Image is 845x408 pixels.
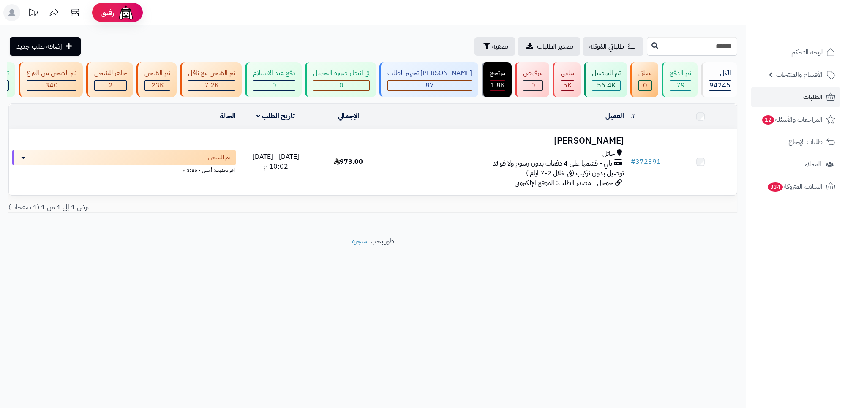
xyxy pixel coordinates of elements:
span: 0 [272,80,276,90]
div: دفع عند الاستلام [253,68,295,78]
div: مرتجع [490,68,505,78]
div: [PERSON_NAME] تجهيز الطلب [387,68,472,78]
div: 87 [388,81,472,90]
div: تم الشحن مع ناقل [188,68,235,78]
div: 7223 [188,81,235,90]
a: المراجعات والأسئلة12 [751,109,840,130]
span: 0 [643,80,647,90]
a: العميل [605,111,624,121]
span: إضافة طلب جديد [16,41,62,52]
div: 1804 [490,81,505,90]
a: [PERSON_NAME] تجهيز الطلب 87 [378,62,480,97]
div: مرفوض [523,68,543,78]
a: مرفوض 0 [513,62,551,97]
a: إضافة طلب جديد [10,37,81,56]
span: الطلبات [803,91,823,103]
span: 94245 [709,80,731,90]
span: رفيق [101,8,114,18]
a: تم الشحن 23K [135,62,178,97]
span: السلات المتروكة [767,181,823,193]
a: الإجمالي [338,111,359,121]
span: تابي - قسّمها على 4 دفعات بدون رسوم ولا فوائد [493,159,612,169]
span: 334 [768,182,783,192]
span: 23K [151,80,164,90]
span: جوجل - مصدر الطلب: الموقع الإلكتروني [515,178,613,188]
a: تاريخ الطلب [256,111,295,121]
div: 2 [95,81,126,90]
span: 340 [45,80,58,90]
div: جاهز للشحن [94,68,127,78]
span: تصدير الطلبات [537,41,573,52]
div: اخر تحديث: أمس - 3:35 م [12,165,236,174]
div: تم التوصيل [592,68,621,78]
a: الطلبات [751,87,840,107]
div: 0 [313,81,369,90]
a: تصدير الطلبات [518,37,580,56]
div: في انتظار صورة التحويل [313,68,370,78]
a: متجرة [352,236,367,246]
span: 79 [676,80,685,90]
a: طلباتي المُوكلة [583,37,643,56]
span: 56.4K [597,80,616,90]
span: [DATE] - [DATE] 10:02 م [253,152,299,171]
span: # [631,157,635,167]
span: توصيل بدون تركيب (في خلال 2-7 ايام ) [526,168,624,178]
span: الأقسام والمنتجات [776,69,823,81]
a: جاهز للشحن 2 [84,62,135,97]
span: 5K [563,80,572,90]
a: دفع عند الاستلام 0 [243,62,303,97]
span: 2 [109,80,113,90]
a: معلق 0 [629,62,660,97]
a: #372391 [631,157,661,167]
div: 0 [639,81,651,90]
a: تم الدفع 79 [660,62,699,97]
div: 56444 [592,81,620,90]
div: عرض 1 إلى 1 من 1 (1 صفحات) [2,203,373,212]
a: تم الشحن مع ناقل 7.2K [178,62,243,97]
div: تم الدفع [670,68,691,78]
a: في انتظار صورة التحويل 0 [303,62,378,97]
a: العملاء [751,154,840,174]
span: تصفية [492,41,508,52]
img: ai-face.png [117,4,134,21]
span: العملاء [805,158,821,170]
div: 0 [523,81,542,90]
a: مرتجع 1.8K [480,62,513,97]
span: 973.00 [334,157,363,167]
div: معلق [638,68,652,78]
div: 22955 [145,81,170,90]
span: 12 [762,115,774,125]
a: ملغي 5K [551,62,582,97]
span: 87 [425,80,434,90]
div: 340 [27,81,76,90]
a: تم التوصيل 56.4K [582,62,629,97]
a: تحديثات المنصة [22,4,44,23]
span: 0 [339,80,343,90]
span: 7.2K [204,80,219,90]
div: ملغي [561,68,574,78]
h3: [PERSON_NAME] [388,136,624,146]
span: 0 [531,80,535,90]
div: الكل [709,68,731,78]
span: طلباتي المُوكلة [589,41,624,52]
span: حائل [602,149,615,159]
a: طلبات الإرجاع [751,132,840,152]
div: تم الشحن من الفرع [27,68,76,78]
div: 79 [670,81,691,90]
span: لوحة التحكم [791,46,823,58]
a: تم الشحن من الفرع 340 [17,62,84,97]
div: تم الشحن [144,68,170,78]
div: 0 [253,81,295,90]
span: طلبات الإرجاع [788,136,823,148]
a: # [631,111,635,121]
div: 4954 [561,81,574,90]
a: لوحة التحكم [751,42,840,63]
a: الحالة [220,111,236,121]
a: الكل94245 [699,62,739,97]
span: تم الشحن [208,153,231,162]
span: 1.8K [491,80,505,90]
a: السلات المتروكة334 [751,177,840,197]
span: المراجعات والأسئلة [761,114,823,125]
button: تصفية [474,37,515,56]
